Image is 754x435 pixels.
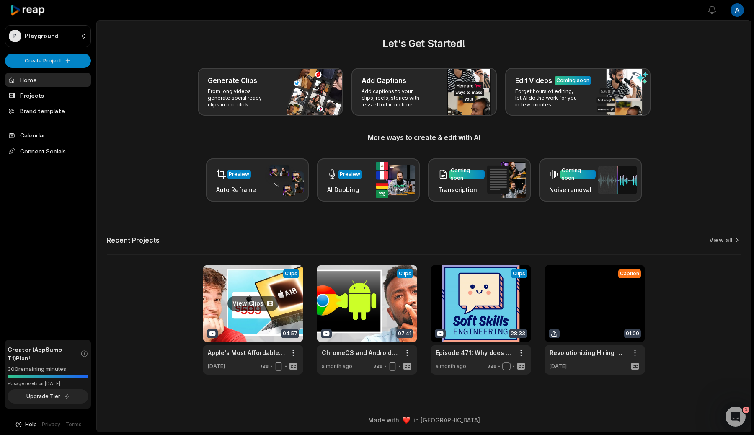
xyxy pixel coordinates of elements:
div: *Usage resets on [DATE] [8,381,88,387]
h3: AI Dubbing [327,185,362,194]
p: Forget hours of editing, let AI do the work for you in few minutes. [515,88,580,108]
h3: Generate Clips [208,75,257,85]
a: Revolutionizing Hiring with G2I [550,348,627,357]
iframe: Intercom live chat [726,407,746,427]
a: Calendar [5,128,91,142]
div: Preview [340,171,360,178]
p: Playground [25,32,59,40]
p: From long videos generate social ready clips in one click. [208,88,273,108]
h3: Transcription [438,185,485,194]
img: heart emoji [403,417,410,424]
a: Projects [5,88,91,102]
h3: Add Captions [362,75,406,85]
span: Help [25,421,37,428]
a: Terms [65,421,82,428]
button: Create Project [5,54,91,68]
button: Help [15,421,37,428]
h2: Recent Projects [107,236,160,244]
img: noise_removal.png [598,166,637,194]
h3: Edit Videos [515,75,552,85]
h3: Noise removal [549,185,596,194]
div: Coming soon [556,77,589,84]
button: Upgrade Tier [8,389,88,404]
a: Brand template [5,104,91,118]
h2: Let's Get Started! [107,36,741,51]
img: auto_reframe.png [265,164,304,197]
div: P [9,30,21,42]
h3: More ways to create & edit with AI [107,132,741,142]
a: Home [5,73,91,87]
div: Coming soon [562,167,594,182]
img: transcription.png [487,162,526,198]
p: Add captions to your clips, reels, stories with less effort in no time. [362,88,426,108]
a: Apple's Most Affordable Laptop Ever! [208,348,285,357]
img: ai_dubbing.png [376,162,415,198]
span: 1 [743,407,749,413]
div: Coming soon [451,167,483,182]
a: ChromeOS and Android are Merging? [322,348,399,357]
span: Creator (AppSumo T1) Plan! [8,345,80,362]
a: Privacy [42,421,60,428]
a: View all [709,236,733,244]
div: Preview [229,171,249,178]
div: Made with in [GEOGRAPHIC_DATA] [104,416,744,425]
h3: Auto Reframe [216,185,256,194]
div: 300 remaining minutes [8,365,88,373]
span: Connect Socials [5,144,91,159]
a: Episode 471: Why does my junior engineer do so little and I fell asleep in a Zoom meeting [436,348,513,357]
